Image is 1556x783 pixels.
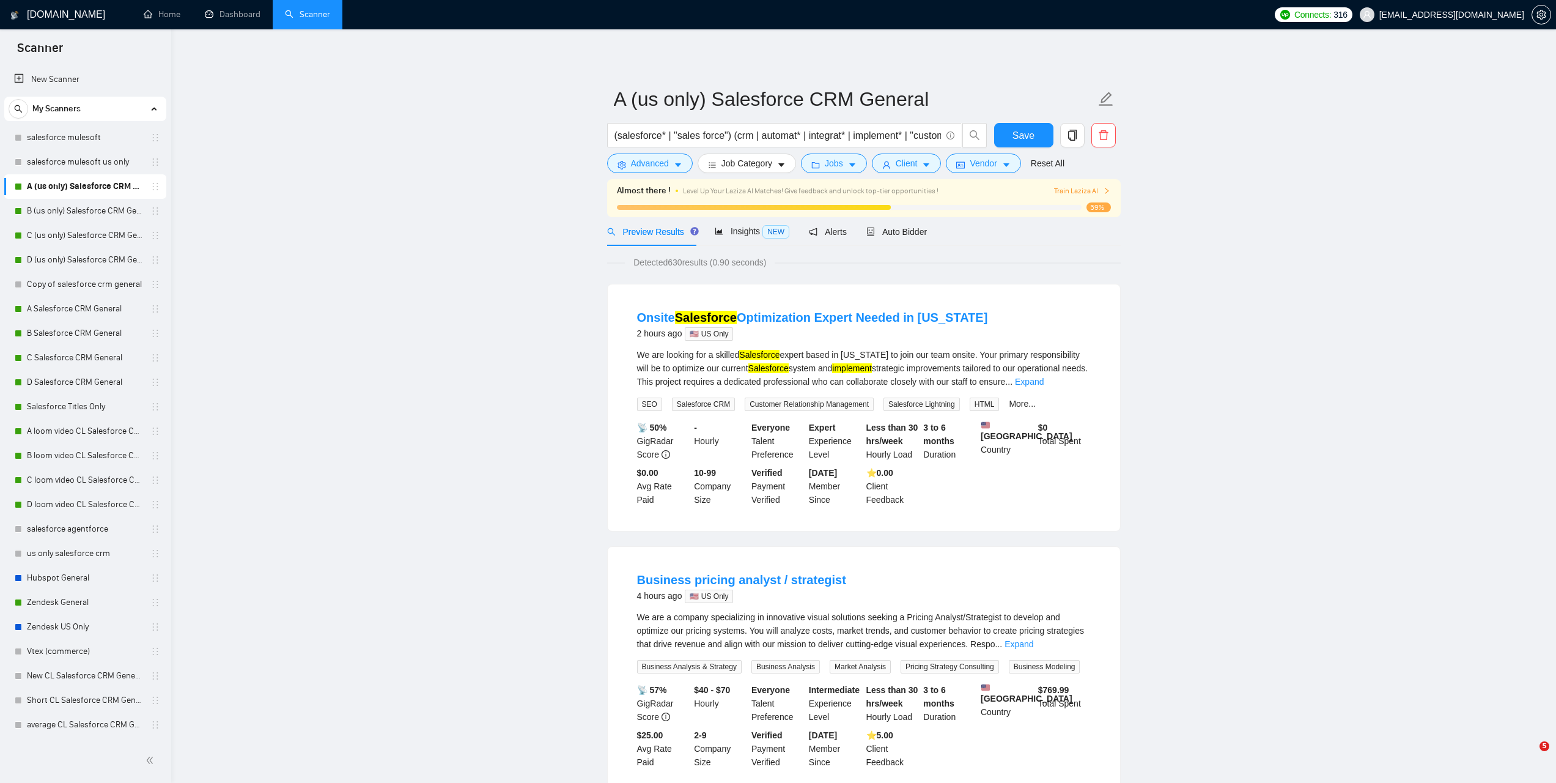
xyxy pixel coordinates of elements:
[27,174,143,199] a: A (us only) Salesforce CRM General
[150,231,160,240] span: holder
[9,99,28,119] button: search
[637,588,846,603] div: 4 hours ago
[607,227,695,237] span: Preview Results
[27,615,143,639] a: Zendesk US Only
[637,730,663,740] b: $25.00
[694,685,730,695] b: $40 - $70
[751,685,790,695] b: Everyone
[285,9,330,20] a: searchScanner
[7,39,73,65] span: Scanner
[921,421,978,461] div: Duration
[32,97,81,121] span: My Scanners
[14,67,157,92] a: New Scanner
[683,187,938,195] span: Level Up Your Laziza AI Matches! Give feedback and unlock top-tier opportunities !
[27,713,143,737] a: average CL Salesforce CRM General
[978,421,1036,461] div: Country
[150,304,160,314] span: holder
[637,660,742,674] span: Business Analysis & Strategy
[946,132,954,139] span: info-circle
[748,363,789,373] mark: Salesforce
[150,133,160,143] span: holder
[739,350,780,360] mark: Salesforce
[637,468,658,478] b: $0.00
[150,157,160,167] span: holder
[150,647,160,656] span: holder
[150,524,160,534] span: holder
[617,184,671,198] span: Almost there !
[635,683,692,724] div: GigRadar Score
[715,227,723,236] span: area-chart
[27,395,143,419] a: Salesforce Titles Only
[922,160,931,169] span: caret-down
[751,423,790,432] b: Everyone
[637,398,662,411] span: SEO
[866,227,927,237] span: Auto Bidder
[806,729,864,769] div: Member Since
[995,639,1003,649] span: ...
[1532,10,1550,20] span: setting
[674,160,682,169] span: caret-down
[27,664,143,688] a: New CL Salesforce CRM General
[777,160,786,169] span: caret-down
[698,154,796,173] button: barsJob Categorycaret-down
[1005,639,1033,649] a: Expand
[150,328,160,338] span: holder
[637,311,988,324] a: OnsiteSalesforceOptimization Expert Needed in [US_STATE]
[27,468,143,492] a: C loom video CL Salesforce CRM General
[694,730,706,740] b: 2-9
[866,468,893,478] b: ⭐️ 0.00
[809,227,847,237] span: Alerts
[749,466,806,507] div: Payment Verified
[614,84,1096,114] input: Scanner name...
[981,683,1072,703] b: [GEOGRAPHIC_DATA]
[150,255,160,265] span: holder
[883,398,960,411] span: Salesforce Lightning
[981,683,990,692] img: 🇺🇸
[637,685,667,695] b: 📡 57%
[811,160,820,169] span: folder
[27,688,143,713] a: Short CL Salesforce CRM General
[1036,421,1093,461] div: Total Spent
[1514,741,1544,771] iframe: Intercom live chat
[150,720,160,730] span: holder
[1539,741,1549,751] span: 5
[1038,685,1069,695] b: $ 769.99
[27,541,143,566] a: us only salesforce crm
[150,206,160,216] span: holder
[1038,423,1048,432] b: $ 0
[749,421,806,461] div: Talent Preference
[848,160,857,169] span: caret-down
[694,423,697,432] b: -
[150,475,160,485] span: holder
[27,639,143,664] a: Vtex (commerce)
[749,683,806,724] div: Talent Preference
[27,346,143,370] a: C Salesforce CRM General
[637,423,667,432] b: 📡 50%
[691,421,749,461] div: Hourly
[150,500,160,510] span: holder
[27,125,143,150] a: salesforce mulesoft
[146,754,158,766] span: double-left
[691,729,749,769] div: Company Size
[672,398,735,411] span: Salesforce CRM
[694,468,716,478] b: 10-99
[809,228,817,236] span: notification
[1280,10,1290,20] img: upwork-logo.png
[637,326,988,341] div: 2 hours ago
[963,130,986,141] span: search
[825,157,843,170] span: Jobs
[631,157,669,170] span: Advanced
[607,154,693,173] button: settingAdvancedcaret-down
[1091,123,1116,147] button: delete
[866,685,918,708] b: Less than 30 hrs/week
[150,426,160,436] span: holder
[607,228,616,236] span: search
[150,451,160,461] span: holder
[801,154,867,173] button: folderJobscaret-down
[27,737,143,762] a: loom video CL Salesforce CRM General
[27,590,143,615] a: Zendesk General
[921,683,978,724] div: Duration
[830,660,891,674] span: Market Analysis
[721,157,772,170] span: Job Category
[751,468,783,478] b: Verified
